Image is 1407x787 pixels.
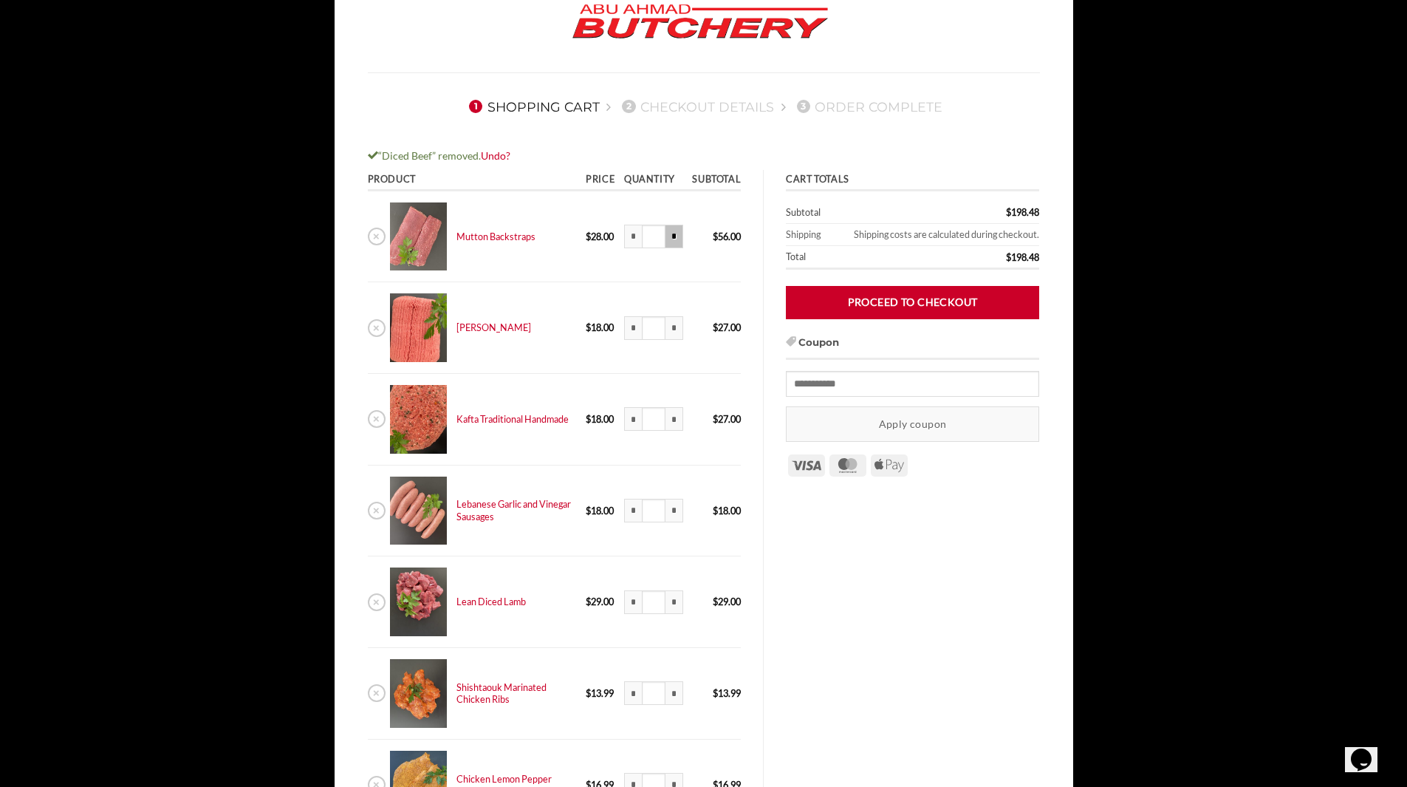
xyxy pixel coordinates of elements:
span: $ [713,413,718,425]
a: Remove Lebanese Garlic and Vinegar Sausages from cart [368,502,386,519]
bdi: 18.00 [586,505,614,517]
a: Remove Lean Diced Lamb from cart [368,593,386,611]
bdi: 198.48 [1006,251,1039,262]
span: $ [586,413,591,425]
a: Remove Kibbeh Mince from cart [368,319,386,337]
span: 2 [622,100,635,113]
img: Cart [390,202,447,271]
a: Proceed to checkout [786,285,1039,318]
span: $ [713,505,718,517]
div: “Diced Beef” removed. [368,148,1040,165]
bdi: 29.00 [586,596,614,607]
img: Cart [390,385,447,454]
span: $ [586,687,591,699]
span: $ [586,505,591,517]
a: Mutton Backstraps [456,231,535,242]
bdi: 27.00 [713,321,741,333]
th: Product [368,170,581,191]
span: $ [1006,251,1011,262]
th: Quantity [620,170,688,191]
th: Shipping [786,224,829,246]
a: [PERSON_NAME] [456,321,531,333]
bdi: 18.00 [586,413,614,425]
a: Lean Diced Lamb [456,596,526,607]
a: Lebanese Garlic and Vinegar Sausages [456,498,571,522]
bdi: 56.00 [713,231,741,242]
th: Subtotal [688,170,741,191]
img: Cart [390,659,447,728]
bdi: 29.00 [713,596,741,607]
bdi: 198.48 [1006,206,1039,218]
bdi: 18.00 [586,321,614,333]
bdi: 28.00 [586,231,614,242]
iframe: chat widget [1345,728,1392,772]
nav: Checkout steps [368,87,1040,126]
a: Remove Mutton Backstraps from cart [368,228,386,245]
th: Cart totals [786,170,1039,191]
img: Cart [390,477,447,545]
a: 2Checkout details [617,99,774,115]
a: Kafta Traditional Handmade [456,413,569,425]
span: $ [713,596,718,607]
a: Remove Shishtaouk Marinated Chicken Ribs from cart [368,684,386,702]
a: Remove Kafta Traditional Handmade from cart [368,410,386,428]
button: Apply coupon [786,406,1039,441]
th: Price [581,170,620,191]
bdi: 13.99 [713,687,741,699]
span: $ [1006,206,1011,218]
th: Total [786,246,915,270]
span: $ [586,596,591,607]
span: $ [713,321,718,333]
bdi: 18.00 [713,505,741,517]
a: Undo? [481,149,510,162]
span: $ [713,687,718,699]
th: Subtotal [786,202,915,224]
span: $ [586,321,591,333]
span: 1 [469,100,482,113]
bdi: 27.00 [713,413,741,425]
span: $ [586,231,591,242]
div: Payment icons [786,452,910,477]
img: Cart [390,293,447,362]
bdi: 13.99 [586,687,614,699]
td: Shipping costs are calculated during checkout. [829,224,1039,246]
span: $ [713,231,718,242]
a: Shishtaouk Marinated Chicken Ribs [456,681,547,705]
a: 1Shopping Cart [465,99,600,115]
img: Cart [390,568,447,636]
h3: Coupon [786,335,1039,360]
